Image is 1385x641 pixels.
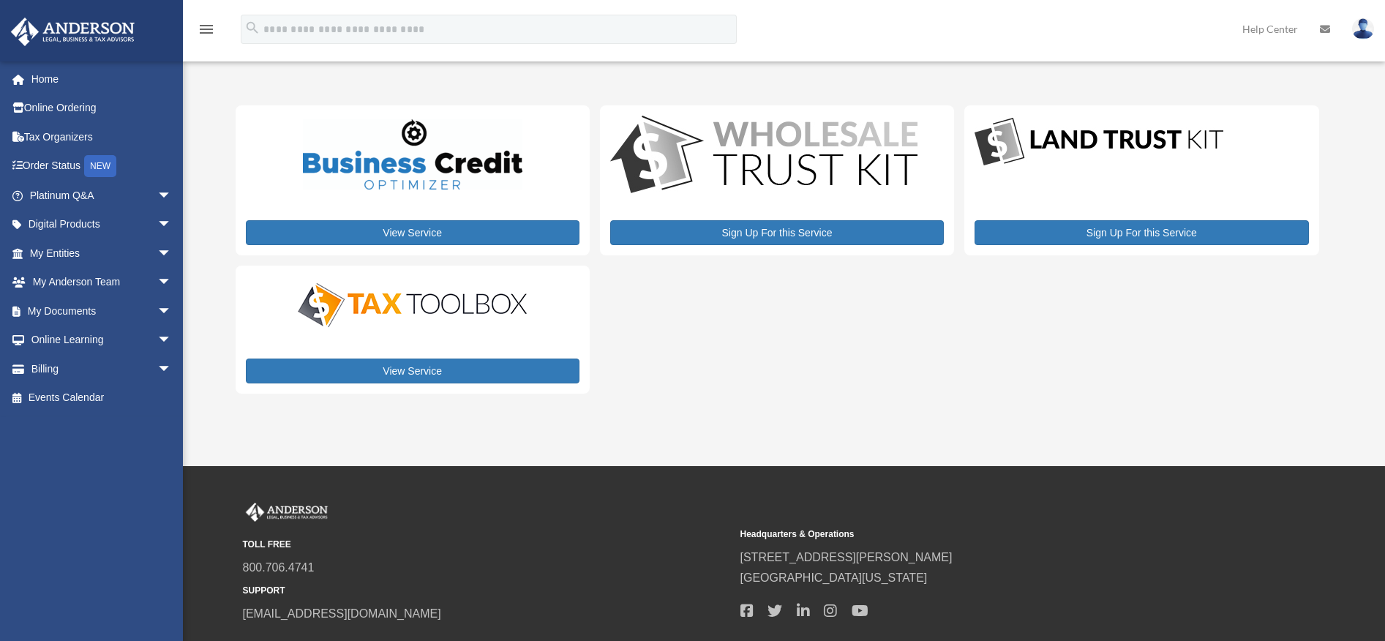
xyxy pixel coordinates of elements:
a: View Service [246,359,579,383]
span: arrow_drop_down [157,181,187,211]
span: arrow_drop_down [157,210,187,240]
a: 800.706.4741 [243,561,315,574]
a: Order StatusNEW [10,151,194,181]
img: Anderson Advisors Platinum Portal [7,18,139,46]
a: Sign Up For this Service [975,220,1308,245]
a: [STREET_ADDRESS][PERSON_NAME] [740,551,953,563]
img: WS-Trust-Kit-lgo-1.jpg [610,116,917,197]
small: TOLL FREE [243,537,730,552]
a: Online Ordering [10,94,194,123]
a: Events Calendar [10,383,194,413]
a: [GEOGRAPHIC_DATA][US_STATE] [740,571,928,584]
span: arrow_drop_down [157,296,187,326]
span: arrow_drop_down [157,354,187,384]
span: arrow_drop_down [157,239,187,269]
a: View Service [246,220,579,245]
a: My Anderson Teamarrow_drop_down [10,268,194,297]
small: Headquarters & Operations [740,527,1228,542]
a: [EMAIL_ADDRESS][DOMAIN_NAME] [243,607,441,620]
img: Anderson Advisors Platinum Portal [243,503,331,522]
img: User Pic [1352,18,1374,40]
a: Digital Productsarrow_drop_down [10,210,187,239]
div: NEW [84,155,116,177]
a: My Entitiesarrow_drop_down [10,239,194,268]
img: LandTrust_lgo-1.jpg [975,116,1223,169]
span: arrow_drop_down [157,326,187,356]
i: menu [198,20,215,38]
a: Sign Up For this Service [610,220,944,245]
a: Platinum Q&Aarrow_drop_down [10,181,194,210]
small: SUPPORT [243,583,730,599]
span: arrow_drop_down [157,268,187,298]
a: My Documentsarrow_drop_down [10,296,194,326]
i: search [244,20,260,36]
a: Home [10,64,194,94]
a: menu [198,26,215,38]
a: Online Learningarrow_drop_down [10,326,194,355]
a: Billingarrow_drop_down [10,354,194,383]
a: Tax Organizers [10,122,194,151]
